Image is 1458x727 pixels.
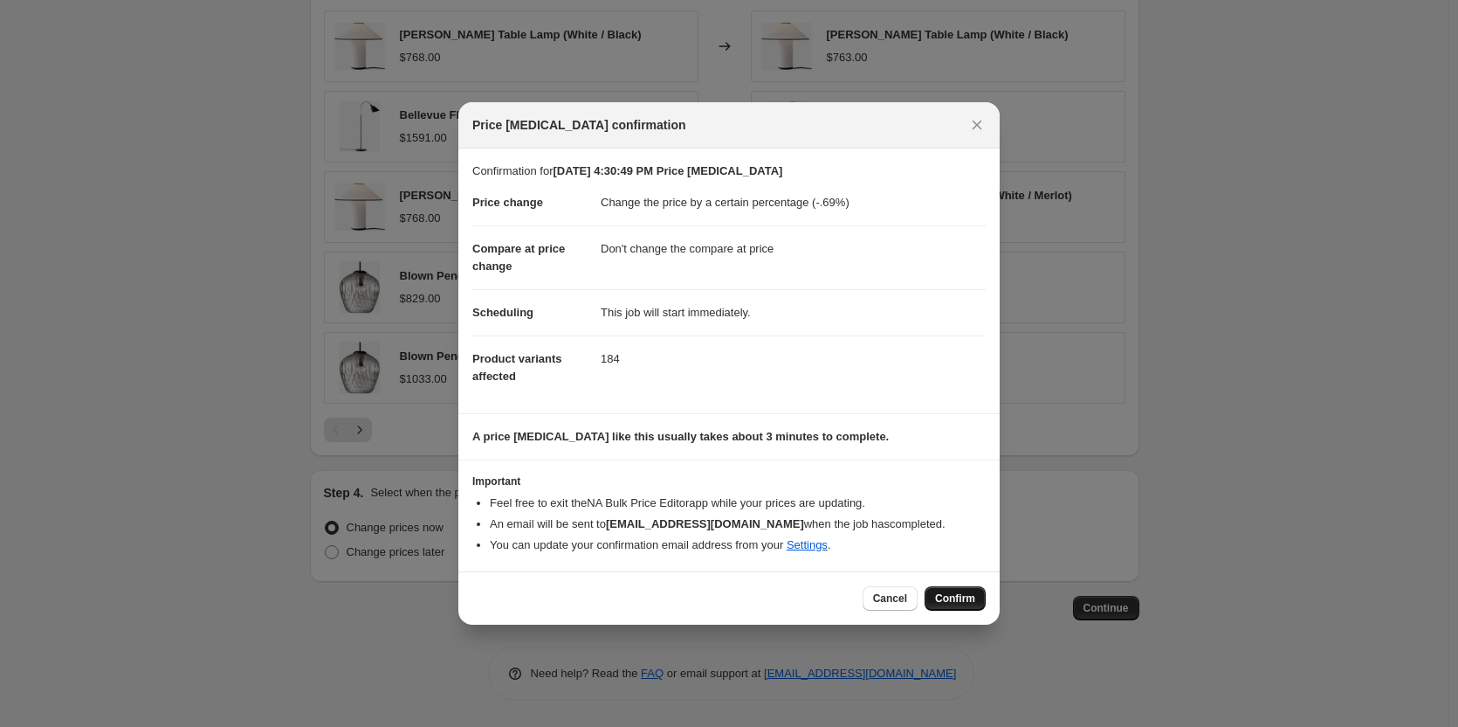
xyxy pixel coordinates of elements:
dd: 184 [601,336,986,382]
b: [EMAIL_ADDRESS][DOMAIN_NAME] [606,517,804,530]
h3: Important [472,474,986,488]
span: Compare at price change [472,242,565,273]
a: Settings [787,538,828,551]
li: You can update your confirmation email address from your . [490,537,986,554]
b: [DATE] 4:30:49 PM Price [MEDICAL_DATA] [553,164,782,177]
p: Confirmation for [472,163,986,180]
span: Price change [472,196,543,209]
dd: This job will start immediately. [601,289,986,336]
li: Feel free to exit the NA Bulk Price Editor app while your prices are updating. [490,495,986,512]
dd: Change the price by a certain percentage (-.69%) [601,180,986,225]
button: Close [965,113,989,137]
span: Price [MEDICAL_DATA] confirmation [472,116,686,134]
span: Cancel [873,592,907,606]
li: An email will be sent to when the job has completed . [490,516,986,533]
span: Confirm [935,592,975,606]
button: Cancel [863,586,918,611]
span: Product variants affected [472,352,562,383]
button: Confirm [925,586,986,611]
dd: Don't change the compare at price [601,225,986,272]
span: Scheduling [472,306,533,319]
b: A price [MEDICAL_DATA] like this usually takes about 3 minutes to complete. [472,430,889,443]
